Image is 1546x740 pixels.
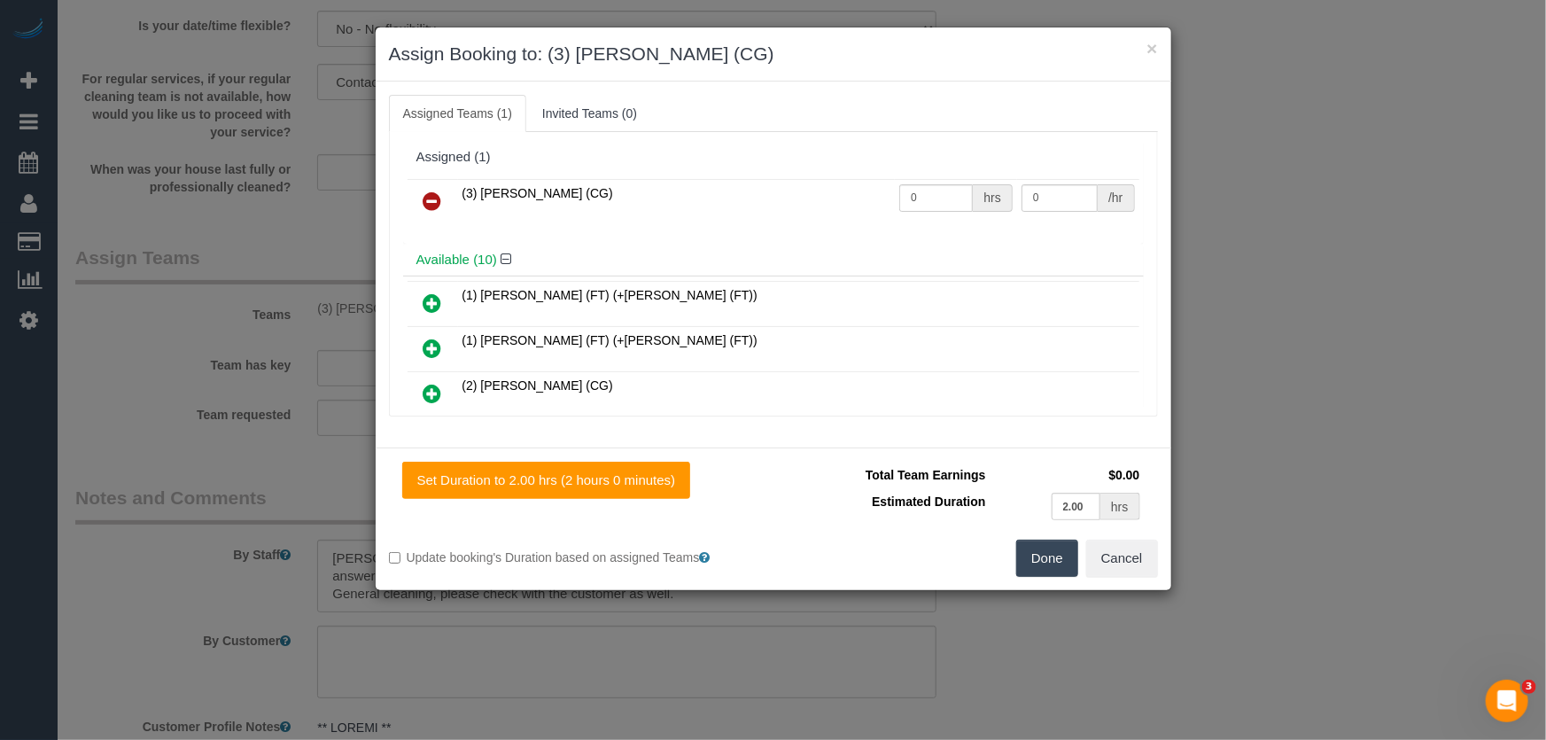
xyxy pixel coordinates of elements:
span: (2) [PERSON_NAME] (CG) [462,378,613,393]
label: Update booking's Duration based on assigned Teams [389,549,760,566]
button: Cancel [1086,540,1158,577]
button: × [1146,39,1157,58]
span: 3 [1522,680,1536,694]
a: Invited Teams (0) [528,95,651,132]
span: (1) [PERSON_NAME] (FT) (+[PERSON_NAME] (FT)) [462,288,757,302]
a: Assigned Teams (1) [389,95,526,132]
span: Estimated Duration [872,495,985,509]
h3: Assign Booking to: (3) [PERSON_NAME] (CG) [389,41,1158,67]
div: hrs [1100,493,1139,520]
input: Update booking's Duration based on assigned Teams [389,552,400,564]
div: Assigned (1) [416,150,1130,165]
div: /hr [1098,184,1134,212]
button: Set Duration to 2.00 hrs (2 hours 0 minutes) [402,462,691,499]
td: $0.00 [991,462,1145,488]
iframe: Intercom live chat [1486,680,1528,722]
td: Total Team Earnings [787,462,991,488]
span: (3) [PERSON_NAME] (CG) [462,186,613,200]
button: Done [1016,540,1078,577]
h4: Available (10) [416,253,1130,268]
span: (1) [PERSON_NAME] (FT) (+[PERSON_NAME] (FT)) [462,333,757,347]
div: hrs [973,184,1012,212]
